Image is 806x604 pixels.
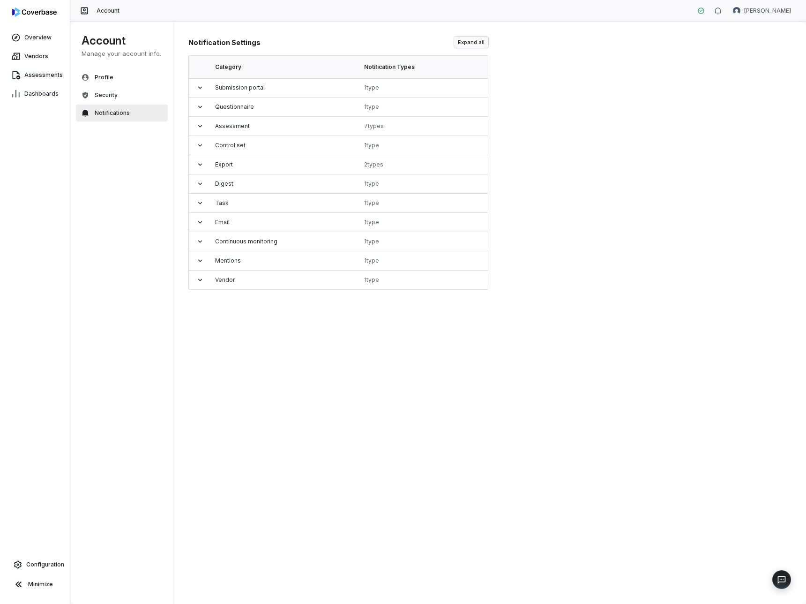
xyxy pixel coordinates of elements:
div: Assessment [215,122,353,130]
span: Notifications [95,109,130,117]
div: Email [215,219,353,226]
th: Notification Types [358,56,488,78]
div: Export [215,161,353,168]
img: Karson Fitzgerald avatar [733,7,740,15]
a: Assessments [2,67,68,83]
a: Overview [2,29,68,46]
button: Security [76,87,168,104]
div: Questionnaire [215,103,353,111]
a: Vendors [2,48,68,65]
h1: Account [82,33,162,48]
div: 1 type [364,219,480,226]
div: Continuous monitoring [215,238,353,245]
button: Profile [76,69,168,86]
div: Control set [215,142,353,149]
a: Configuration [4,556,66,573]
th: Category [209,56,358,78]
span: Overview [24,34,52,41]
div: 7 type s [364,122,480,130]
span: Profile [95,74,113,81]
div: 1 type [364,180,480,188]
span: Account [97,7,119,15]
span: Minimize [28,581,53,588]
div: 2 type s [364,161,480,168]
img: Coverbase logo [12,8,57,17]
a: Dashboards [2,85,68,102]
div: 1 type [364,276,480,284]
div: Submission portal [215,84,353,91]
div: 1 type [364,142,480,149]
div: 1 type [364,84,480,91]
button: Karson Fitzgerald avatar[PERSON_NAME] [727,4,797,18]
span: Vendors [24,53,48,60]
div: Mentions [215,257,353,264]
div: Vendor [215,276,353,284]
div: 1 type [364,199,480,207]
button: Minimize [4,575,66,594]
button: Expand all [454,37,488,48]
p: Manage your account info. [82,49,162,58]
span: Security [95,91,118,99]
span: Assessments [24,71,63,79]
span: Configuration [26,561,64,568]
div: 1 type [364,238,480,245]
div: 1 type [364,257,480,264]
span: Dashboards [24,90,59,98]
p: Notification Settings [188,38,261,47]
div: Task [215,199,353,207]
span: [PERSON_NAME] [744,7,791,15]
div: 1 type [364,103,480,111]
button: Notifications [76,105,168,121]
div: Digest [215,180,353,188]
